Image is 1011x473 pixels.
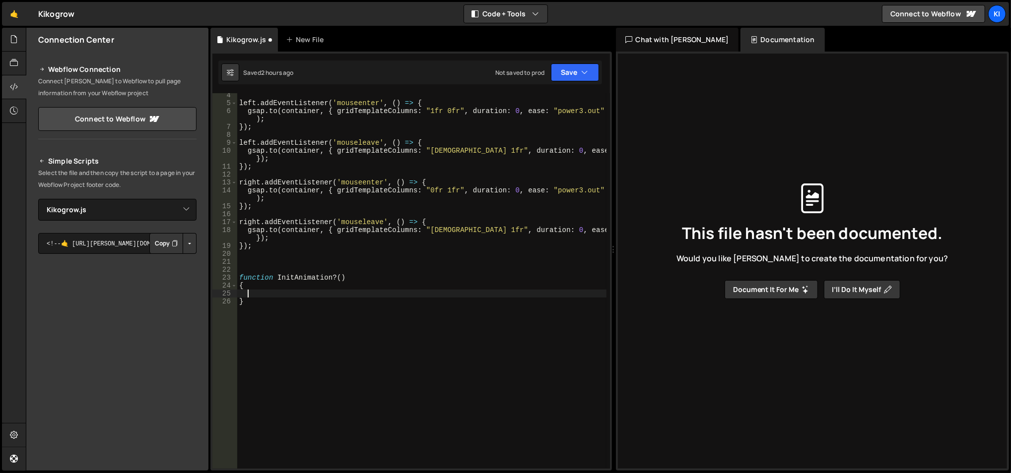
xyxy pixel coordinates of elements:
[212,163,237,171] div: 11
[212,178,237,186] div: 13
[38,8,74,20] div: Kikogrow
[212,297,237,305] div: 26
[38,75,197,99] p: Connect [PERSON_NAME] to Webflow to pull page information from your Webflow project
[212,131,237,139] div: 8
[212,123,237,131] div: 7
[38,63,197,75] h2: Webflow Connection
[286,35,328,45] div: New File
[212,274,237,282] div: 23
[212,218,237,226] div: 17
[676,253,948,264] span: Would you like [PERSON_NAME] to create the documentation for you?
[212,242,237,250] div: 19
[226,35,266,45] div: Kikogrow.js
[212,210,237,218] div: 16
[882,5,985,23] a: Connect to Webflow
[551,63,599,81] button: Save
[38,155,197,167] h2: Simple Scripts
[212,258,237,266] div: 21
[212,250,237,258] div: 20
[38,270,198,359] iframe: YouTube video player
[2,2,26,26] a: 🤙
[243,68,294,77] div: Saved
[682,225,943,241] span: This file hasn't been documented.
[988,5,1006,23] a: Ki
[616,28,739,52] div: Chat with [PERSON_NAME]
[38,366,198,455] iframe: YouTube video player
[212,91,237,99] div: 4
[824,280,900,299] button: I’ll do it myself
[212,186,237,202] div: 14
[38,167,197,191] p: Select the file and then copy the script to a page in your Webflow Project footer code.
[212,147,237,163] div: 10
[212,282,237,290] div: 24
[38,107,197,131] a: Connect to Webflow
[149,233,197,254] div: Button group with nested dropdown
[495,68,545,77] div: Not saved to prod
[149,233,183,254] button: Copy
[38,233,197,254] textarea: <!--🤙 [URL][PERSON_NAME][DOMAIN_NAME]> <script>document.addEventListener("DOMContentLoaded", func...
[741,28,824,52] div: Documentation
[464,5,547,23] button: Code + Tools
[212,226,237,242] div: 18
[212,139,237,147] div: 9
[212,266,237,274] div: 22
[212,171,237,178] div: 12
[212,99,237,107] div: 5
[212,107,237,123] div: 6
[38,34,114,45] h2: Connection Center
[212,202,237,210] div: 15
[212,290,237,297] div: 25
[261,68,294,77] div: 2 hours ago
[725,280,818,299] button: Document it for me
